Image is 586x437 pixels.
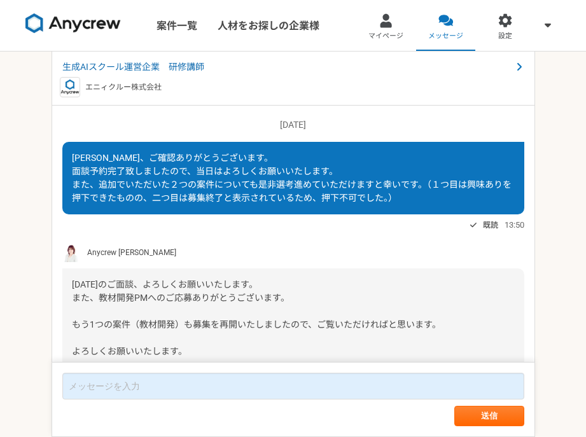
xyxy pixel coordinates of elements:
[62,60,512,74] span: 生成AIスクール運営企業 研修講師
[428,31,463,41] span: メッセージ
[505,219,524,231] span: 13:50
[87,247,176,258] span: Anycrew [PERSON_NAME]
[483,218,498,233] span: 既読
[60,77,80,97] img: logo_text_blue_01.png
[454,406,524,426] button: 送信
[368,31,403,41] span: マイページ
[62,243,81,262] img: %E5%90%8D%E7%A7%B0%E6%9C%AA%E8%A8%AD%E5%AE%9A%E3%81%AE%E3%83%87%E3%82%B6%E3%82%A4%E3%83%B3__3_.png
[25,13,121,34] img: 8DqYSo04kwAAAAASUVORK5CYII=
[72,153,512,203] span: [PERSON_NAME]、ご確認ありがとうございます。 面談予約完了致しましたので、当日はよろしくお願いいたします。 また、追加でいただいた２つの案件についても是非選考進めていただけますと幸い...
[72,279,441,356] span: [DATE]のご面談、よろしくお願いいたします。 また、教材開発PMへのご応募ありがとうございます。 もう1つの案件（教材開発）も募集を再開いたしましたので、ご覧いただければと思います。 よろし...
[62,118,524,132] p: [DATE]
[85,81,162,93] p: エニィクルー株式会社
[498,31,512,41] span: 設定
